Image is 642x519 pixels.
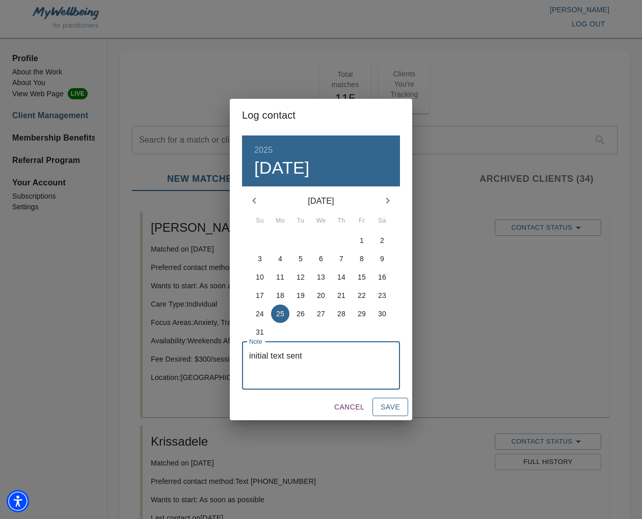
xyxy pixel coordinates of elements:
button: 16 [373,268,391,286]
p: 6 [319,254,323,264]
p: 23 [378,290,386,301]
button: 8 [353,250,371,268]
textarea: initial text sent [249,351,393,380]
button: 29 [353,305,371,323]
p: 16 [378,272,386,282]
p: 17 [256,290,264,301]
button: [DATE] [254,157,310,179]
button: 21 [332,286,351,305]
button: 22 [353,286,371,305]
span: Save [381,401,400,414]
p: 4 [278,254,282,264]
span: Su [251,216,269,226]
button: 30 [373,305,391,323]
p: 5 [299,254,303,264]
button: 2025 [254,143,273,157]
p: 1 [360,235,364,245]
p: 22 [358,290,366,301]
p: 29 [358,309,366,319]
p: 30 [378,309,386,319]
h2: Log contact [242,107,400,123]
span: Sa [373,216,391,226]
button: 7 [332,250,351,268]
p: 9 [380,254,384,264]
button: 1 [353,231,371,250]
button: 27 [312,305,330,323]
button: 15 [353,268,371,286]
button: 24 [251,305,269,323]
span: We [312,216,330,226]
p: 14 [337,272,345,282]
button: 26 [291,305,310,323]
span: Fr [353,216,371,226]
p: 15 [358,272,366,282]
button: 4 [271,250,289,268]
button: 25 [271,305,289,323]
button: 17 [251,286,269,305]
p: 12 [297,272,305,282]
button: Cancel [330,398,368,417]
span: Th [332,216,351,226]
div: Accessibility Menu [7,490,29,512]
button: 2 [373,231,391,250]
button: 3 [251,250,269,268]
p: 3 [258,254,262,264]
p: 24 [256,309,264,319]
button: 31 [251,323,269,341]
button: 28 [332,305,351,323]
button: 19 [291,286,310,305]
p: 20 [317,290,325,301]
button: Save [372,398,408,417]
p: 21 [337,290,345,301]
button: 11 [271,268,289,286]
p: [DATE] [266,195,376,207]
p: 28 [337,309,345,319]
p: 19 [297,290,305,301]
span: Mo [271,216,289,226]
p: 18 [276,290,284,301]
p: 7 [339,254,343,264]
button: 5 [291,250,310,268]
button: 20 [312,286,330,305]
button: 14 [332,268,351,286]
button: 18 [271,286,289,305]
p: 2 [380,235,384,245]
p: 13 [317,272,325,282]
button: 6 [312,250,330,268]
button: 23 [373,286,391,305]
p: 26 [297,309,305,319]
span: Tu [291,216,310,226]
p: 10 [256,272,264,282]
button: 10 [251,268,269,286]
p: 27 [317,309,325,319]
button: 12 [291,268,310,286]
p: 31 [256,327,264,337]
p: 11 [276,272,284,282]
p: 25 [276,309,284,319]
p: 8 [360,254,364,264]
button: 13 [312,268,330,286]
button: 9 [373,250,391,268]
span: Cancel [334,401,364,414]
